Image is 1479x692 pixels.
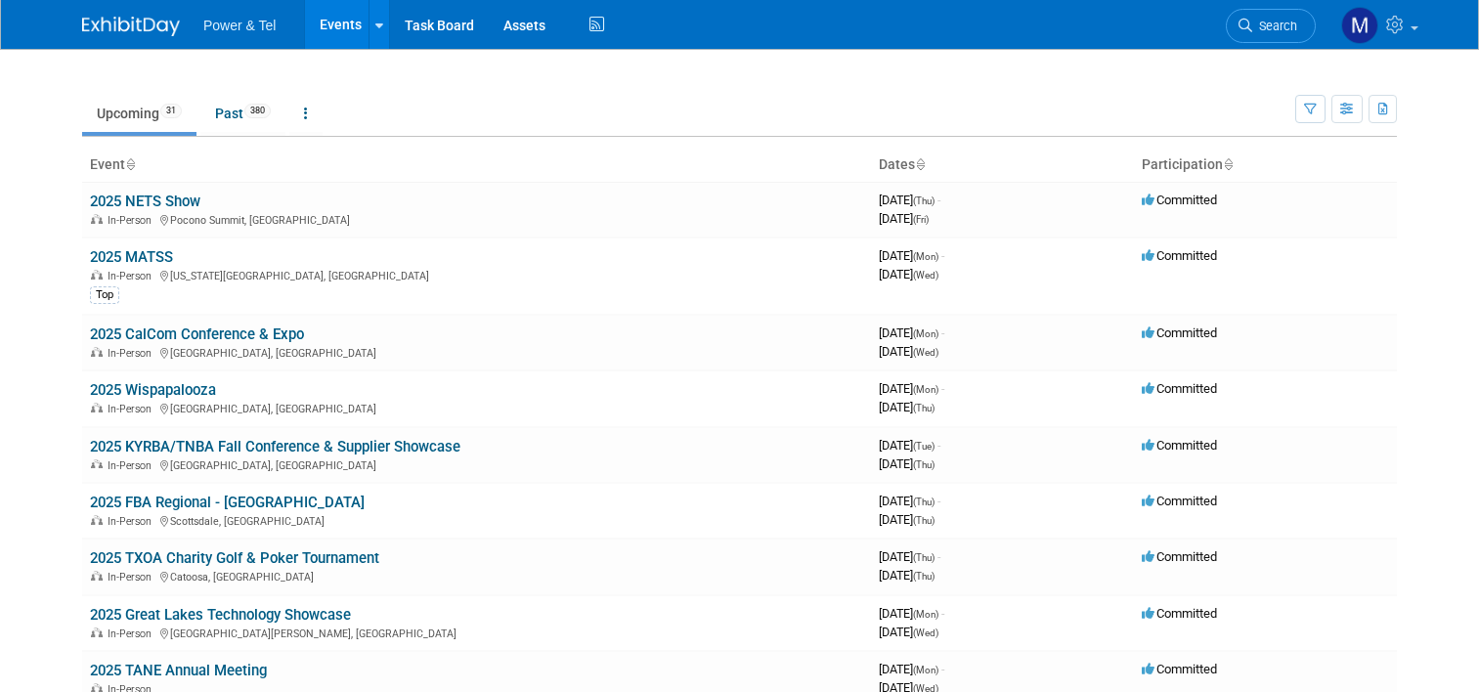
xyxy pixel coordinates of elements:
[90,193,200,210] a: 2025 NETS Show
[941,248,944,263] span: -
[91,571,103,581] img: In-Person Event
[90,512,863,528] div: Scottsdale, [GEOGRAPHIC_DATA]
[937,193,940,207] span: -
[90,606,351,624] a: 2025 Great Lakes Technology Showcase
[913,195,935,206] span: (Thu)
[879,568,935,583] span: [DATE]
[90,381,216,399] a: 2025 Wispapalooza
[879,625,938,639] span: [DATE]
[1252,19,1297,33] span: Search
[90,344,863,360] div: [GEOGRAPHIC_DATA], [GEOGRAPHIC_DATA]
[1142,381,1217,396] span: Committed
[937,549,940,564] span: -
[913,328,938,339] span: (Mon)
[913,347,938,358] span: (Wed)
[879,344,938,359] span: [DATE]
[90,267,863,282] div: [US_STATE][GEOGRAPHIC_DATA], [GEOGRAPHIC_DATA]
[879,512,935,527] span: [DATE]
[90,625,863,640] div: [GEOGRAPHIC_DATA][PERSON_NAME], [GEOGRAPHIC_DATA]
[1142,662,1217,676] span: Committed
[90,494,365,511] a: 2025 FBA Regional - [GEOGRAPHIC_DATA]
[913,441,935,452] span: (Tue)
[871,149,1134,182] th: Dates
[90,211,863,227] div: Pocono Summit, [GEOGRAPHIC_DATA]
[108,403,157,415] span: In-Person
[1142,606,1217,621] span: Committed
[91,403,103,412] img: In-Person Event
[879,267,938,281] span: [DATE]
[913,552,935,563] span: (Thu)
[91,270,103,280] img: In-Person Event
[90,400,863,415] div: [GEOGRAPHIC_DATA], [GEOGRAPHIC_DATA]
[879,400,935,414] span: [DATE]
[913,384,938,395] span: (Mon)
[937,438,940,453] span: -
[90,438,460,455] a: 2025 KYRBA/TNBA Fall Conference & Supplier Showcase
[91,347,103,357] img: In-Person Event
[879,193,940,207] span: [DATE]
[108,627,157,640] span: In-Person
[90,549,379,567] a: 2025 TXOA Charity Golf & Poker Tournament
[913,403,935,413] span: (Thu)
[82,17,180,36] img: ExhibitDay
[91,627,103,637] img: In-Person Event
[108,515,157,528] span: In-Person
[82,149,871,182] th: Event
[879,662,944,676] span: [DATE]
[108,270,157,282] span: In-Person
[913,270,938,281] span: (Wed)
[108,459,157,472] span: In-Person
[879,325,944,340] span: [DATE]
[913,665,938,675] span: (Mon)
[200,95,285,132] a: Past380
[913,609,938,620] span: (Mon)
[913,515,935,526] span: (Thu)
[90,325,304,343] a: 2025 CalCom Conference & Expo
[91,515,103,525] img: In-Person Event
[913,459,935,470] span: (Thu)
[1142,494,1217,508] span: Committed
[108,214,157,227] span: In-Person
[913,251,938,262] span: (Mon)
[913,214,929,225] span: (Fri)
[91,459,103,469] img: In-Person Event
[91,214,103,224] img: In-Person Event
[1341,7,1378,44] img: Michael Mackeben
[913,627,938,638] span: (Wed)
[879,211,929,226] span: [DATE]
[879,438,940,453] span: [DATE]
[90,248,173,266] a: 2025 MATSS
[879,606,944,621] span: [DATE]
[915,156,925,172] a: Sort by Start Date
[1223,156,1233,172] a: Sort by Participation Type
[879,456,935,471] span: [DATE]
[913,497,935,507] span: (Thu)
[913,571,935,582] span: (Thu)
[879,248,944,263] span: [DATE]
[1142,193,1217,207] span: Committed
[879,381,944,396] span: [DATE]
[90,662,267,679] a: 2025 TANE Annual Meeting
[1142,549,1217,564] span: Committed
[160,104,182,118] span: 31
[203,18,276,33] span: Power & Tel
[90,286,119,304] div: Top
[90,456,863,472] div: [GEOGRAPHIC_DATA], [GEOGRAPHIC_DATA]
[1134,149,1397,182] th: Participation
[244,104,271,118] span: 380
[90,568,863,584] div: Catoosa, [GEOGRAPHIC_DATA]
[937,494,940,508] span: -
[941,381,944,396] span: -
[1226,9,1316,43] a: Search
[941,325,944,340] span: -
[879,494,940,508] span: [DATE]
[108,347,157,360] span: In-Person
[941,606,944,621] span: -
[941,662,944,676] span: -
[108,571,157,584] span: In-Person
[82,95,196,132] a: Upcoming31
[1142,248,1217,263] span: Committed
[1142,438,1217,453] span: Committed
[125,156,135,172] a: Sort by Event Name
[879,549,940,564] span: [DATE]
